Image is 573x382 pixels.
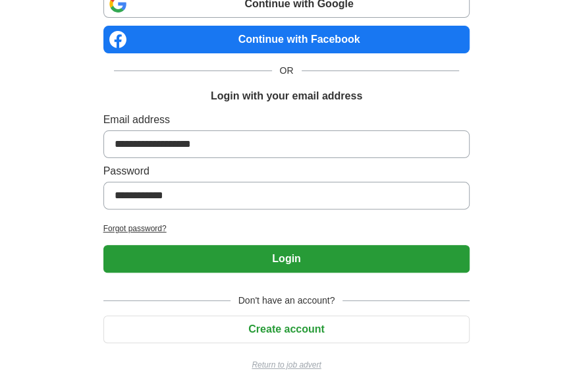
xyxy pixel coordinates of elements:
a: Create account [103,323,470,335]
label: Password [103,163,470,179]
span: OR [272,64,302,78]
button: Login [103,245,470,273]
a: Continue with Facebook [103,26,470,53]
label: Email address [103,112,470,128]
a: Forgot password? [103,223,470,234]
h1: Login with your email address [211,88,362,104]
span: Don't have an account? [231,294,343,308]
a: Return to job advert [103,359,470,371]
button: Create account [103,315,470,343]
